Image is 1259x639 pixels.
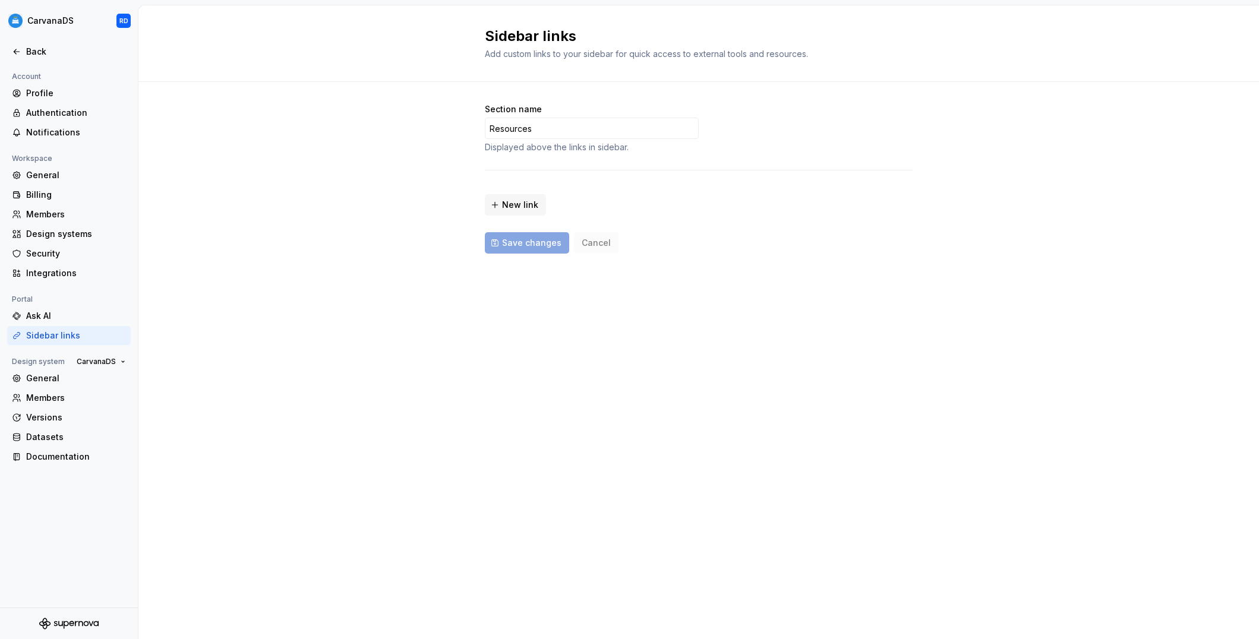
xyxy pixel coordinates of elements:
[26,310,126,322] div: Ask AI
[7,369,131,388] a: General
[26,431,126,443] div: Datasets
[7,69,46,84] div: Account
[26,107,126,119] div: Authentication
[26,208,126,220] div: Members
[7,205,131,224] a: Members
[7,264,131,283] a: Integrations
[26,392,126,404] div: Members
[7,408,131,427] a: Versions
[26,126,126,138] div: Notifications
[7,355,70,369] div: Design system
[7,447,131,466] a: Documentation
[485,49,808,59] span: Add custom links to your sidebar for quick access to external tools and resources.
[26,228,126,240] div: Design systems
[26,330,126,341] div: Sidebar links
[485,103,542,115] label: Section name
[485,194,546,216] button: New link
[26,372,126,384] div: General
[26,169,126,181] div: General
[77,357,116,366] span: CarvanaDS
[26,451,126,463] div: Documentation
[26,46,126,58] div: Back
[502,199,538,211] span: New link
[119,16,128,26] div: RD
[26,87,126,99] div: Profile
[8,14,23,28] img: 385de8ec-3253-4064-8478-e9f485bb8188.png
[7,103,131,122] a: Authentication
[7,244,131,263] a: Security
[39,618,99,629] svg: Supernova Logo
[7,326,131,345] a: Sidebar links
[7,224,131,243] a: Design systems
[26,412,126,423] div: Versions
[26,189,126,201] div: Billing
[7,84,131,103] a: Profile
[485,141,699,153] div: Displayed above the links in sidebar.
[7,123,131,142] a: Notifications
[7,185,131,204] a: Billing
[26,267,126,279] div: Integrations
[7,388,131,407] a: Members
[27,15,74,27] div: CarvanaDS
[7,292,37,306] div: Portal
[7,166,131,185] a: General
[485,27,898,46] h2: Sidebar links
[7,306,131,325] a: Ask AI
[2,8,135,34] button: CarvanaDSRD
[26,248,126,260] div: Security
[7,151,57,166] div: Workspace
[7,428,131,447] a: Datasets
[7,42,131,61] a: Back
